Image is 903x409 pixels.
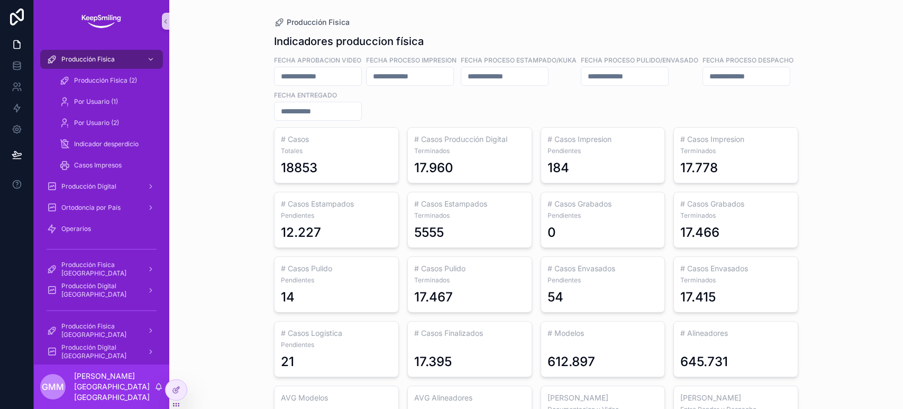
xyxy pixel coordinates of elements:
a: Por Usuario (2) [53,113,163,132]
span: Producción Fisica [61,55,115,64]
a: Producción Digital [GEOGRAPHIC_DATA] [40,342,163,361]
span: Pendientes [548,147,659,155]
span: Producción Fisica (2) [74,76,137,85]
div: 612.897 [548,353,595,370]
span: Producción Fisica [GEOGRAPHIC_DATA] [61,322,139,339]
h3: # Casos Estampados [281,199,392,209]
h3: [PERSON_NAME] [680,393,791,403]
div: 17.395 [414,353,452,370]
h3: [PERSON_NAME] [548,393,659,403]
span: Pendientes [281,276,392,284]
div: 17.960 [414,159,453,176]
span: Pendientes [281,211,392,220]
div: 54 [548,289,563,306]
div: 17.415 [680,289,716,306]
div: 0 [548,224,556,241]
a: Producción Fisica [274,17,350,28]
h3: # Casos Pulido [281,263,392,274]
a: Producción Fisica [GEOGRAPHIC_DATA] [40,321,163,340]
span: GMM [42,380,64,393]
span: Casos Impresos [74,161,122,170]
a: Producción Digital [40,177,163,196]
a: Producción Fisica (2) [53,71,163,90]
div: 14 [281,289,295,306]
div: 17.778 [680,159,718,176]
span: Producción Digital [GEOGRAPHIC_DATA] [61,282,139,299]
a: Operarios [40,219,163,238]
a: Casos Impresos [53,156,163,175]
a: Producción Fisica [40,50,163,69]
div: 21 [281,353,294,370]
h3: # Casos Grabados [680,199,791,209]
h3: # Casos Finalizados [414,328,525,339]
div: 184 [548,159,569,176]
span: Ortodoncia por País [61,203,121,212]
a: Producción Fisica [GEOGRAPHIC_DATA] [40,260,163,279]
a: Producción Digital [GEOGRAPHIC_DATA] [40,281,163,300]
a: Ortodoncia por País [40,198,163,217]
label: Fecha proceso pulido/envasado [581,55,698,65]
h3: # Casos Envasados [680,263,791,274]
span: Producción Digital [61,182,116,191]
span: Terminados [680,211,791,220]
h3: # Casos Pulido [414,263,525,274]
span: Terminados [414,211,525,220]
h3: # Casos [281,134,392,145]
span: Por Usuario (1) [74,97,118,106]
label: FECHA proceso DESPACHO [703,55,793,65]
h3: AVG Alineadores [414,393,525,403]
span: Terminados [414,276,525,284]
span: Indicador desperdicio [74,140,139,148]
h3: # Casos Grabados [548,199,659,209]
h3: # Casos Envasados [548,263,659,274]
label: fecha proceso estampado/kuka [461,55,577,65]
a: Indicador desperdicio [53,135,163,154]
span: Producción Digital [GEOGRAPHIC_DATA] [61,343,139,360]
span: Producción Fisica [GEOGRAPHIC_DATA] [61,261,139,278]
p: [PERSON_NAME][GEOGRAPHIC_DATA][GEOGRAPHIC_DATA] [74,371,154,403]
h3: # Casos Logistica [281,328,392,339]
span: Totales [281,147,392,155]
div: 17.466 [680,224,719,241]
span: Operarios [61,225,91,233]
span: Producción Fisica [287,17,350,28]
h3: # Alineadores [680,328,791,339]
h3: # Modelos [548,328,659,339]
span: Pendientes [281,341,392,349]
div: 645.731 [680,353,728,370]
div: 17.467 [414,289,453,306]
span: Por Usuario (2) [74,119,119,127]
div: 5555 [414,224,444,241]
a: Por Usuario (1) [53,92,163,111]
span: Terminados [680,147,791,155]
h3: # Casos Impresion [548,134,659,145]
label: Fecha Aprobacion Video [274,55,361,65]
span: Pendientes [548,211,659,220]
h3: # Casos Estampados [414,199,525,209]
span: Terminados [414,147,525,155]
img: App logo [80,13,122,30]
h3: # Casos Producción Digital [414,134,525,145]
label: Fecha entregado [274,90,337,100]
h3: # Casos Impresion [680,134,791,145]
div: scrollable content [34,42,169,364]
span: Terminados [680,276,791,284]
div: 18853 [281,159,317,176]
h3: AVG Modelos [281,393,392,403]
span: Pendientes [548,276,659,284]
h1: Indicadores produccion física [274,34,424,49]
div: 12.227 [281,224,321,241]
label: Fecha proceso impresion [366,55,457,65]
